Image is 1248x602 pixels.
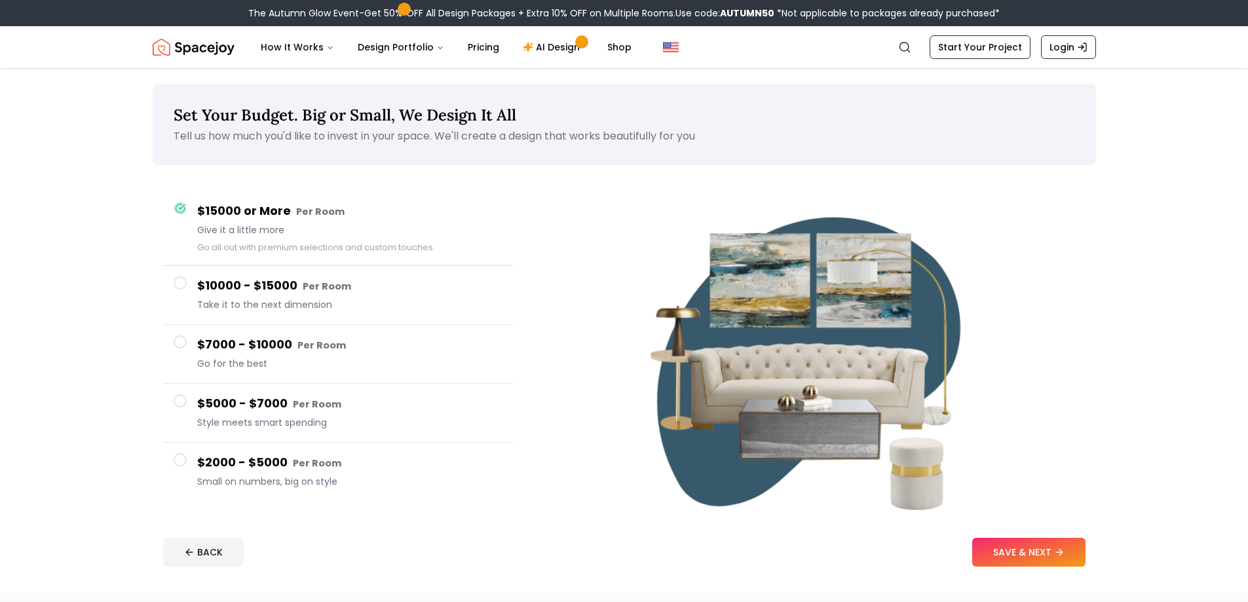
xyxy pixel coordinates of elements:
[197,475,502,488] span: Small on numbers, big on style
[720,7,774,20] b: AUTUMN50
[250,34,345,60] button: How It Works
[774,7,1000,20] span: *Not applicable to packages already purchased*
[163,443,513,501] button: $2000 - $5000 Per RoomSmall on numbers, big on style
[174,105,516,125] span: Set Your Budget. Big or Small, We Design It All
[293,398,341,411] small: Per Room
[1041,35,1096,59] a: Login
[303,280,351,293] small: Per Room
[163,325,513,384] button: $7000 - $10000 Per RoomGo for the best
[197,357,502,370] span: Go for the best
[163,191,513,266] button: $15000 or More Per RoomGive it a little moreGo all out with premium selections and custom touches
[457,34,510,60] a: Pricing
[197,335,502,354] h4: $7000 - $10000
[197,298,502,311] span: Take it to the next dimension
[163,266,513,325] button: $10000 - $15000 Per RoomTake it to the next dimension
[663,39,679,55] img: United States
[197,223,502,236] span: Give it a little more
[597,34,642,60] a: Shop
[197,394,502,413] h4: $5000 - $7000
[197,453,502,472] h4: $2000 - $5000
[248,7,1000,20] div: The Autumn Glow Event-Get 50% OFF All Design Packages + Extra 10% OFF on Multiple Rooms.
[293,457,341,470] small: Per Room
[197,416,502,429] span: Style meets smart spending
[153,34,235,60] a: Spacejoy
[153,34,235,60] img: Spacejoy Logo
[163,384,513,443] button: $5000 - $7000 Per RoomStyle meets smart spending
[197,242,433,253] small: Go all out with premium selections and custom touches
[297,339,346,352] small: Per Room
[174,128,1075,144] p: Tell us how much you'd like to invest in your space. We'll create a design that works beautifully...
[163,538,244,567] button: BACK
[197,276,502,295] h4: $10000 - $15000
[675,7,774,20] span: Use code:
[153,26,1096,68] nav: Global
[296,205,345,218] small: Per Room
[197,202,502,221] h4: $15000 or More
[512,34,594,60] a: AI Design
[930,35,1031,59] a: Start Your Project
[972,538,1086,567] button: SAVE & NEXT
[347,34,455,60] button: Design Portfolio
[250,34,642,60] nav: Main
